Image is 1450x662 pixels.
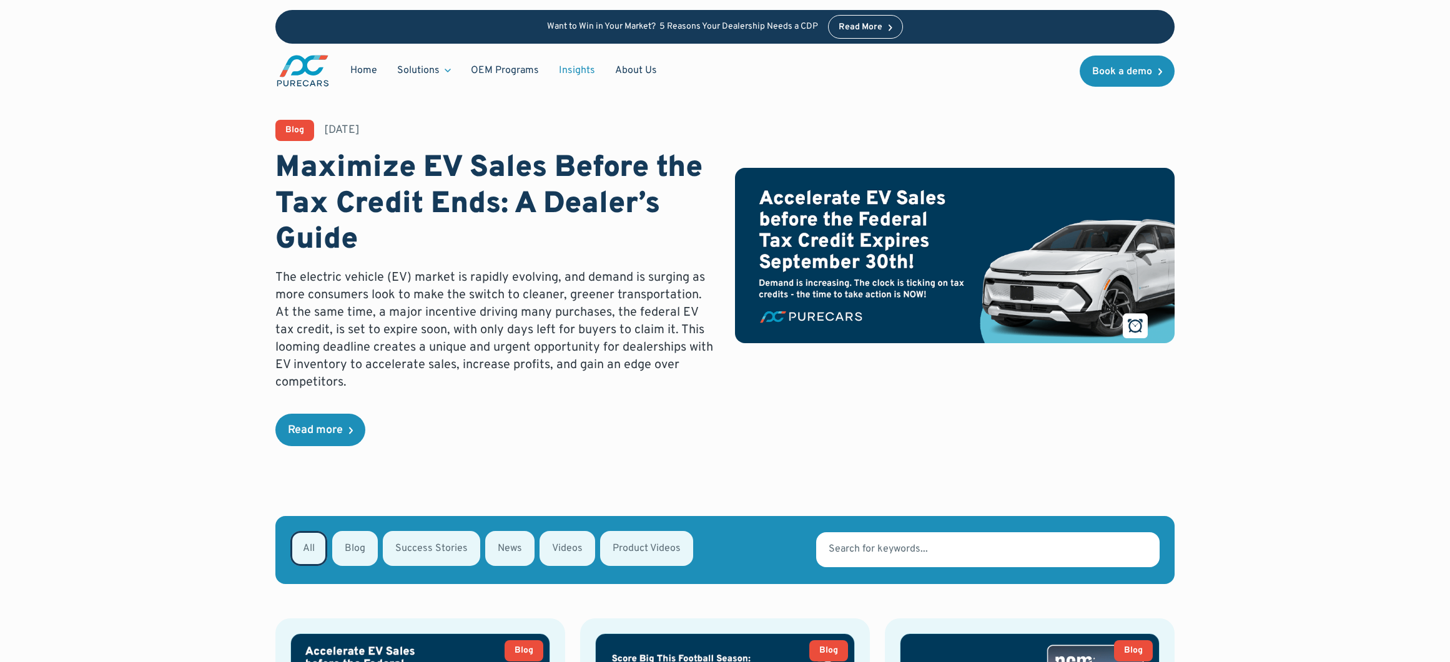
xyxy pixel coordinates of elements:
form: Email Form [275,516,1175,584]
img: purecars logo [275,54,330,88]
a: Book a demo [1080,56,1175,87]
a: Read More [828,15,903,39]
div: Blog [285,126,304,135]
a: Insights [549,59,605,82]
div: Blog [1124,646,1143,655]
div: Blog [515,646,533,655]
a: Home [340,59,387,82]
h1: Maximize EV Sales Before the Tax Credit Ends: A Dealer’s Guide [275,151,715,259]
a: Read more [275,414,365,446]
div: Solutions [387,59,461,82]
div: Read more [288,425,343,436]
input: Search for keywords... [816,532,1160,567]
div: [DATE] [324,122,360,138]
div: Book a demo [1092,67,1152,77]
div: Blog [819,646,838,655]
p: The electric vehicle (EV) market is rapidly evolving, and demand is surging as more consumers loo... [275,269,715,391]
div: Read More [839,23,882,32]
p: Want to Win in Your Market? 5 Reasons Your Dealership Needs a CDP [547,22,818,32]
div: Solutions [397,64,440,77]
a: OEM Programs [461,59,549,82]
a: main [275,54,330,88]
a: About Us [605,59,667,82]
